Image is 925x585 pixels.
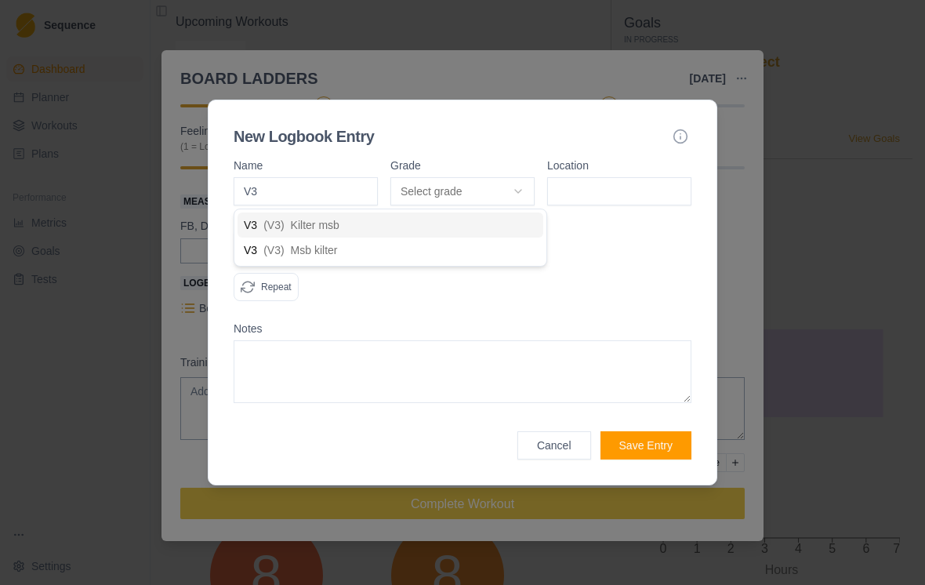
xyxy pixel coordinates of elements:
[244,217,257,233] span: V3
[263,217,284,233] span: ( V3 )
[547,160,691,171] label: Location
[234,323,691,334] label: Notes
[291,242,338,258] span: Msb kilter
[234,160,378,171] label: Name
[517,431,591,460] button: Cancel
[244,242,257,258] span: V3
[390,160,421,171] label: Grade
[600,431,691,460] button: Save Entry
[263,242,284,258] span: ( V3 )
[261,280,292,294] p: Repeat
[234,125,374,147] h2: New Logbook Entry
[291,217,339,233] span: Kilter msb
